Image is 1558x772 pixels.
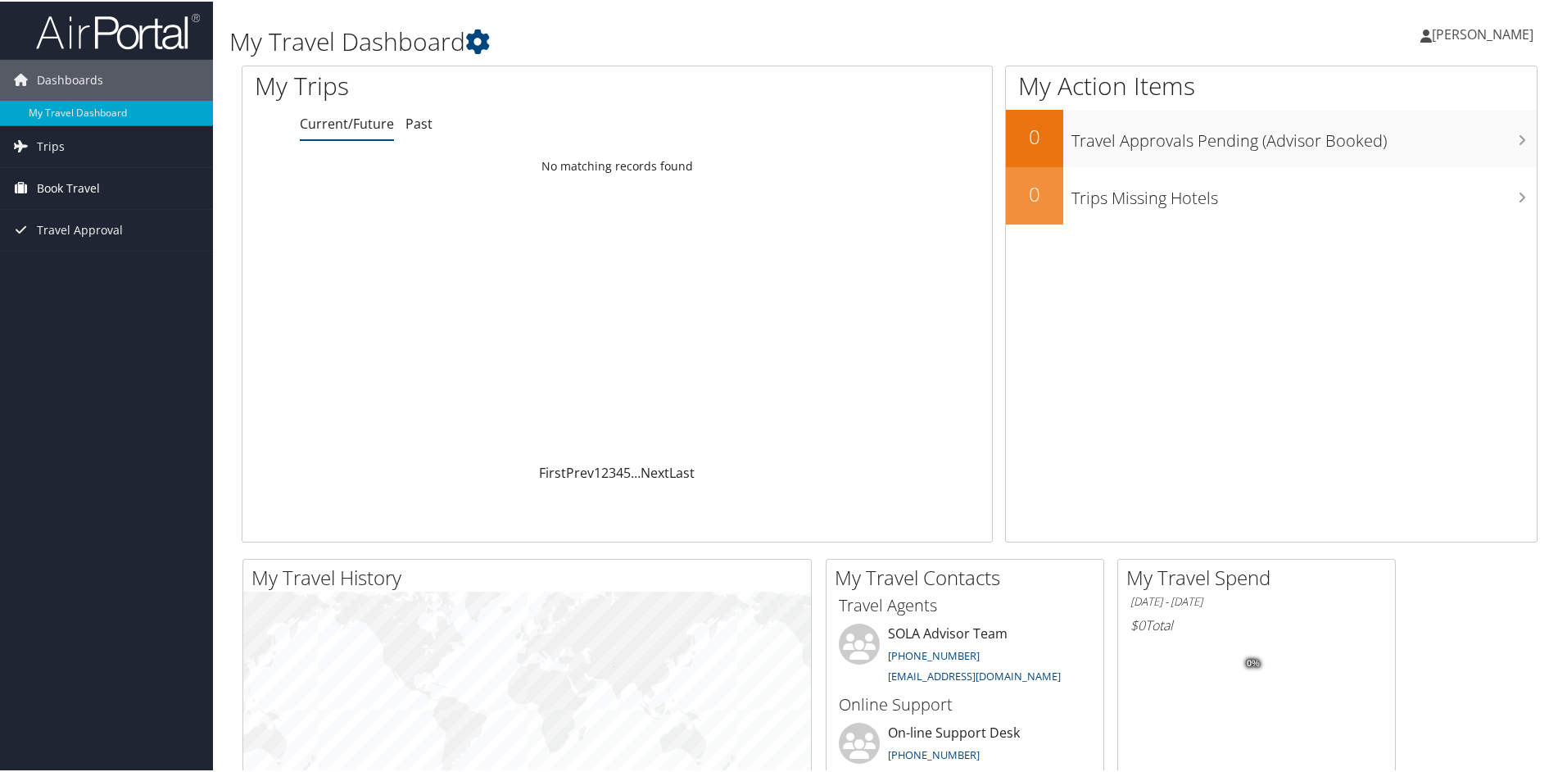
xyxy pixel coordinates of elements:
[1247,657,1260,667] tspan: 0%
[888,667,1061,682] a: [EMAIL_ADDRESS][DOMAIN_NAME]
[835,562,1103,590] h2: My Travel Contacts
[300,113,394,131] a: Current/Future
[1420,8,1550,57] a: [PERSON_NAME]
[616,462,623,480] a: 4
[37,166,100,207] span: Book Travel
[1006,67,1537,102] h1: My Action Items
[1130,615,1383,633] h6: Total
[623,462,631,480] a: 5
[631,462,641,480] span: …
[1130,615,1145,633] span: $0
[229,23,1110,57] h1: My Travel Dashboard
[1126,562,1395,590] h2: My Travel Spend
[1432,24,1533,42] span: [PERSON_NAME]
[566,462,594,480] a: Prev
[594,462,601,480] a: 1
[1071,120,1537,151] h3: Travel Approvals Pending (Advisor Booked)
[37,208,123,249] span: Travel Approval
[888,746,980,761] a: [PHONE_NUMBER]
[242,150,992,179] td: No matching records found
[1006,179,1063,207] h2: 0
[669,462,695,480] a: Last
[1006,166,1537,223] a: 0Trips Missing Hotels
[1006,108,1537,166] a: 0Travel Approvals Pending (Advisor Booked)
[1006,121,1063,149] h2: 0
[405,113,433,131] a: Past
[641,462,669,480] a: Next
[601,462,609,480] a: 2
[37,58,103,99] span: Dashboards
[37,125,65,166] span: Trips
[251,562,811,590] h2: My Travel History
[539,462,566,480] a: First
[888,647,980,661] a: [PHONE_NUMBER]
[36,11,200,49] img: airportal-logo.png
[839,593,1091,615] h3: Travel Agents
[609,462,616,480] a: 3
[831,622,1099,689] li: SOLA Advisor Team
[839,692,1091,715] h3: Online Support
[255,67,668,102] h1: My Trips
[1071,177,1537,208] h3: Trips Missing Hotels
[1130,593,1383,608] h6: [DATE] - [DATE]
